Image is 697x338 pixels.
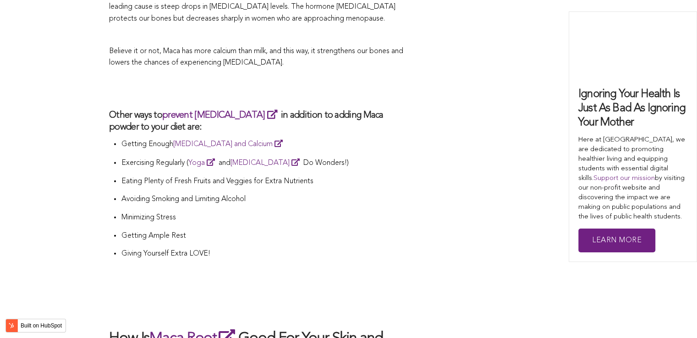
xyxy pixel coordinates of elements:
span: Believe it or not, Maca has more calcium than milk, and this way, it strengthens our bones and lo... [109,48,403,67]
button: Built on HubSpot [5,319,66,333]
img: HubSpot sprocket logo [6,320,17,331]
p: Getting Ample Rest [121,230,407,242]
p: Minimizing Stress [121,212,407,224]
a: Learn More [578,229,655,253]
h3: Other ways to in addition to adding Maca powder to your diet are: [109,109,407,133]
a: [MEDICAL_DATA] [230,159,303,167]
label: Built on HubSpot [17,320,66,332]
a: prevent [MEDICAL_DATA] [162,111,281,120]
p: Avoiding Smoking and Limiting Alcohol [121,194,407,206]
p: Exercising Regularly ( and Do Wonders!) [121,157,407,169]
p: Eating Plenty of Fresh Fruits and Veggies for Extra Nutrients [121,176,407,188]
a: [MEDICAL_DATA] and Calcium [173,141,286,148]
p: Getting Enough [121,138,407,151]
p: Giving Yourself Extra LOVE! [121,248,407,260]
a: Yoga [188,159,218,167]
iframe: Chat Widget [651,294,697,338]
